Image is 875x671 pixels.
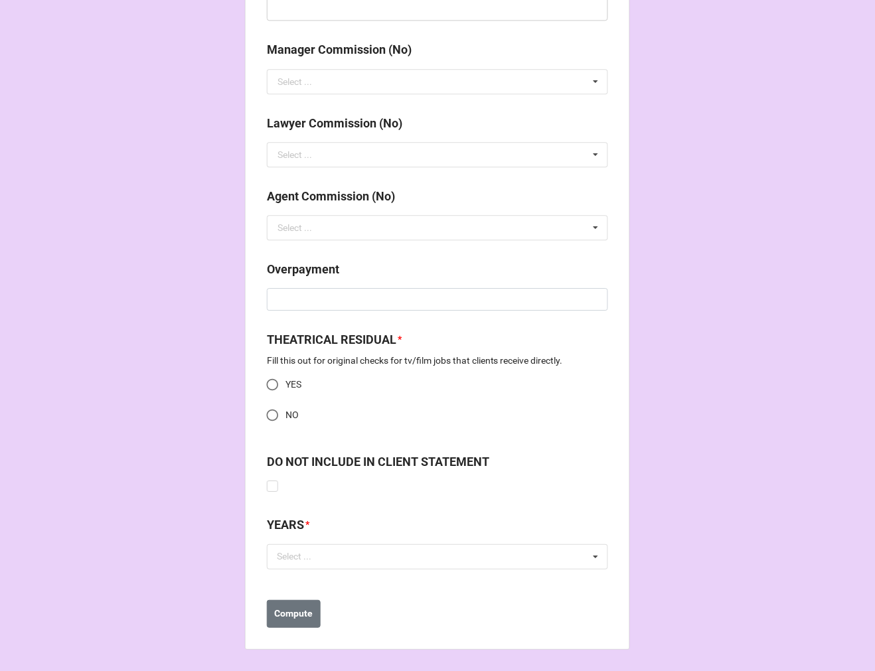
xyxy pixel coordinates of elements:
p: Fill this out for original checks for tv/film jobs that clients receive directly. [267,354,608,367]
label: YEARS [267,516,304,534]
span: NO [285,408,299,422]
label: Overpayment [267,260,339,279]
label: THEATRICAL RESIDUAL [267,331,396,349]
label: Lawyer Commission (No) [267,114,402,133]
label: Agent Commission (No) [267,187,395,206]
div: Select ... [278,223,312,232]
div: Select ... [274,549,331,564]
div: Select ... [278,77,312,86]
label: DO NOT INCLUDE IN CLIENT STATEMENT [267,453,489,471]
button: Compute [267,600,321,628]
label: Manager Commission (No) [267,40,412,59]
div: Select ... [278,150,312,159]
b: Compute [275,607,313,621]
span: YES [285,378,301,392]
